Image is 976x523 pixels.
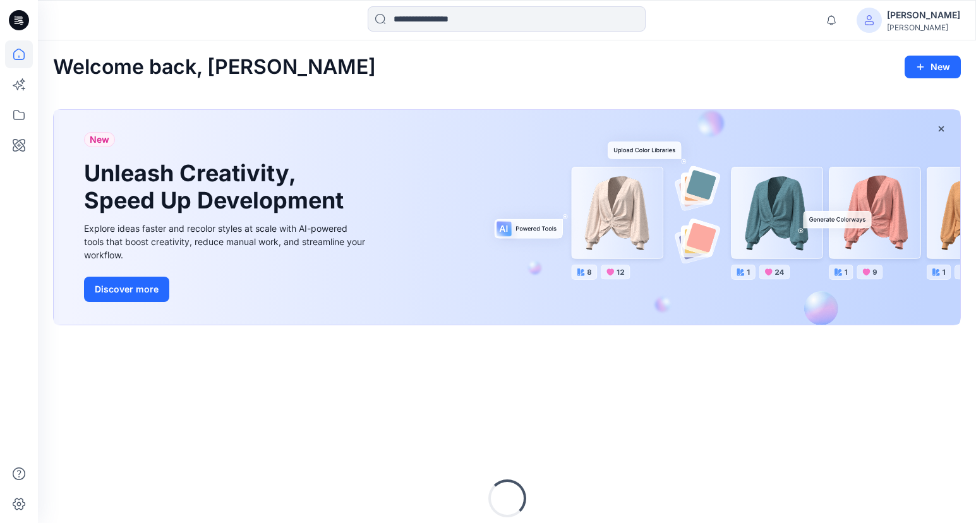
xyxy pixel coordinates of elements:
button: New [905,56,961,78]
div: [PERSON_NAME] [887,23,960,32]
div: [PERSON_NAME] [887,8,960,23]
div: Explore ideas faster and recolor styles at scale with AI-powered tools that boost creativity, red... [84,222,368,261]
button: Discover more [84,277,169,302]
h1: Unleash Creativity, Speed Up Development [84,160,349,214]
h2: Welcome back, [PERSON_NAME] [53,56,376,79]
span: New [90,132,109,147]
a: Discover more [84,277,368,302]
svg: avatar [864,15,874,25]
